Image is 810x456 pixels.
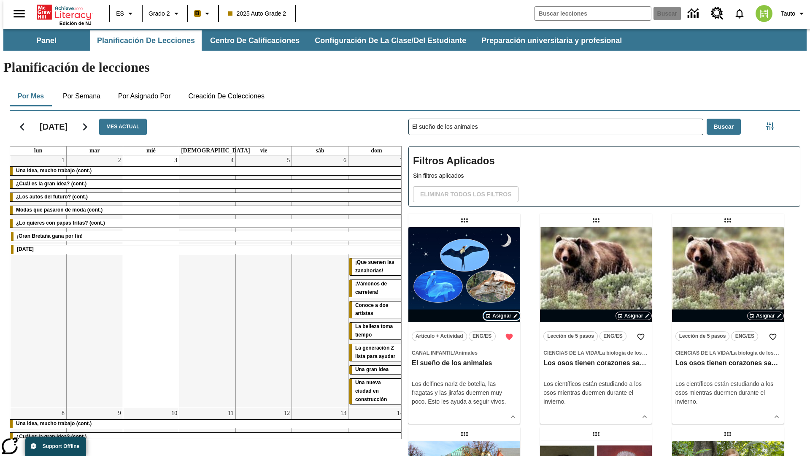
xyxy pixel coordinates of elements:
div: Lección arrastrable: El sueño de los animales [458,214,471,227]
h2: [DATE] [40,122,67,132]
td: 6 de septiembre de 2025 [292,155,348,408]
button: Ver más [770,410,783,423]
a: Portada [37,4,92,21]
div: Los delfines nariz de botella, las fragatas y las jirafas duermen muy poco. Esto les ayuda a segu... [412,380,517,406]
div: ¡Que suenen las zanahorias! [349,258,404,275]
span: / [454,350,455,356]
span: ¡Vámonos de carretera! [355,281,387,295]
span: ENG/ES [472,332,491,341]
span: La belleza toma tiempo [355,323,393,338]
span: ¿Lo quieres con papas fritas? (cont.) [16,220,105,226]
button: Lección de 5 pasos [543,331,598,341]
div: Portada [37,3,92,26]
span: Tema: Ciencias de la Vida/La biología de los sistemas humanos y la salud [543,348,648,357]
a: 13 de septiembre de 2025 [339,408,348,418]
span: Grado 2 [148,9,170,18]
span: Asignar [492,312,511,320]
div: Lección arrastrable: Los osos tienen corazones sanos, pero ¿por qué? [589,214,603,227]
a: 10 de septiembre de 2025 [170,408,179,418]
button: Regresar [11,116,33,138]
a: sábado [314,147,326,155]
button: Creación de colecciones [181,86,271,106]
div: Lección arrastrable: Los osos tienen corazones sanos, pero ¿por qué? [721,214,734,227]
button: Artículo + Actividad [412,331,467,341]
div: Lección arrastrable: Los edificios más extraños del mundo [458,427,471,441]
span: ENG/ES [735,332,754,341]
span: Conoce a dos artistas [355,302,389,317]
h2: Filtros Aplicados [413,151,796,171]
a: 12 de septiembre de 2025 [282,408,292,418]
a: 3 de septiembre de 2025 [173,155,179,166]
input: Buscar lecciones [409,119,703,135]
span: Artículo + Actividad [416,332,463,341]
span: Asignar [624,312,643,320]
button: Preparación universitaria y profesional [475,30,629,51]
a: 6 de septiembre de 2025 [342,155,348,166]
button: Remover de Favoritas [502,329,517,345]
span: Lección de 5 pasos [679,332,726,341]
span: ES [116,9,124,18]
a: viernes [258,147,269,155]
button: Panel [4,30,89,51]
button: Buscar [707,119,741,135]
img: avatar image [756,5,772,22]
a: 7 de septiembre de 2025 [398,155,405,166]
span: Lección de 5 pasos [547,332,594,341]
button: Por asignado por [111,86,178,106]
div: ¿Los autos del futuro? (cont.) [10,193,405,201]
div: Una idea, mucho trabajo (cont.) [10,420,405,428]
button: Asignar Elegir fechas [747,312,784,320]
div: ¿Cuál es la gran idea? (cont.) [10,433,405,441]
span: ¿Cuál es la gran idea? (cont.) [16,434,86,440]
button: Escoja un nuevo avatar [751,3,778,24]
button: Asignar Elegir fechas [483,312,520,320]
button: Seguir [74,116,96,138]
a: domingo [369,147,383,155]
a: Notificaciones [729,3,751,24]
span: ¡Que suenen las zanahorias! [355,259,394,274]
span: La generación Z lista para ayudar [355,345,395,359]
span: Canal Infantil [412,350,454,356]
div: ¡Gran Bretaña gana por fin! [11,232,404,241]
span: ¡Gran Bretaña gana por fin! [17,233,83,239]
h3: Los osos tienen corazones sanos, pero ¿por qué? [675,359,780,368]
span: La biología de los sistemas humanos y la salud [599,350,713,356]
a: jueves [179,147,252,155]
span: Tema: Canal Infantil/Animales [412,348,517,357]
input: Buscar campo [535,7,651,20]
span: Día del Trabajo [17,246,34,252]
a: 5 de septiembre de 2025 [285,155,292,166]
span: / [729,350,731,356]
div: ¡Vámonos de carretera! [349,280,404,297]
button: Grado: Grado 2, Elige un grado [145,6,185,21]
div: La generación Z lista para ayudar [349,344,404,361]
a: lunes [32,147,44,155]
a: 11 de septiembre de 2025 [226,408,235,418]
td: 2 de septiembre de 2025 [67,155,123,408]
div: Día del Trabajo [11,245,404,254]
button: ENG/ES [469,331,496,341]
a: martes [88,147,102,155]
button: ENG/ES [731,331,758,341]
td: 3 de septiembre de 2025 [123,155,179,408]
div: Modas que pasaron de moda (cont.) [10,206,405,214]
span: Support Offline [43,443,79,449]
button: Por semana [56,86,107,106]
td: 7 de septiembre de 2025 [348,155,405,408]
button: Añadir a mis Favoritas [765,329,780,345]
span: ENG/ES [603,332,622,341]
div: Subbarra de navegación [3,29,807,51]
a: 2 de septiembre de 2025 [116,155,123,166]
span: 2025 Auto Grade 2 [228,9,286,18]
button: Lenguaje: ES, Selecciona un idioma [112,6,139,21]
button: Ver más [507,410,519,423]
a: Centro de información [683,2,706,25]
div: Lección arrastrable: Mujeres notables de la Ilustración [589,427,603,441]
h3: El sueño de los animales [412,359,517,368]
button: Abrir el menú lateral [7,1,32,26]
span: Una idea, mucho trabajo (cont.) [16,421,92,426]
span: Una idea, mucho trabajo (cont.) [16,168,92,174]
button: Mes actual [99,119,146,135]
a: 9 de septiembre de 2025 [116,408,123,418]
span: / [598,350,599,356]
